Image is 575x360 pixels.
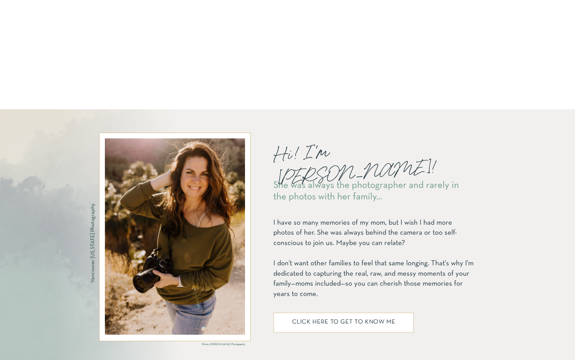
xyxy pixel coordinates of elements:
[273,180,474,204] p: She was always the photographer and rarely in the photos with her family...
[280,319,407,328] a: click here to get to know me
[273,133,437,170] p: Hi! I'm [PERSON_NAME]!
[202,343,245,345] i: Photo: [PERSON_NAME] Photography
[90,198,99,283] h3: Vancouver [US_STATE] Photography
[273,208,474,307] p: I have so many memories of my mom, but I wish I had more photos of her. She was always behind the...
